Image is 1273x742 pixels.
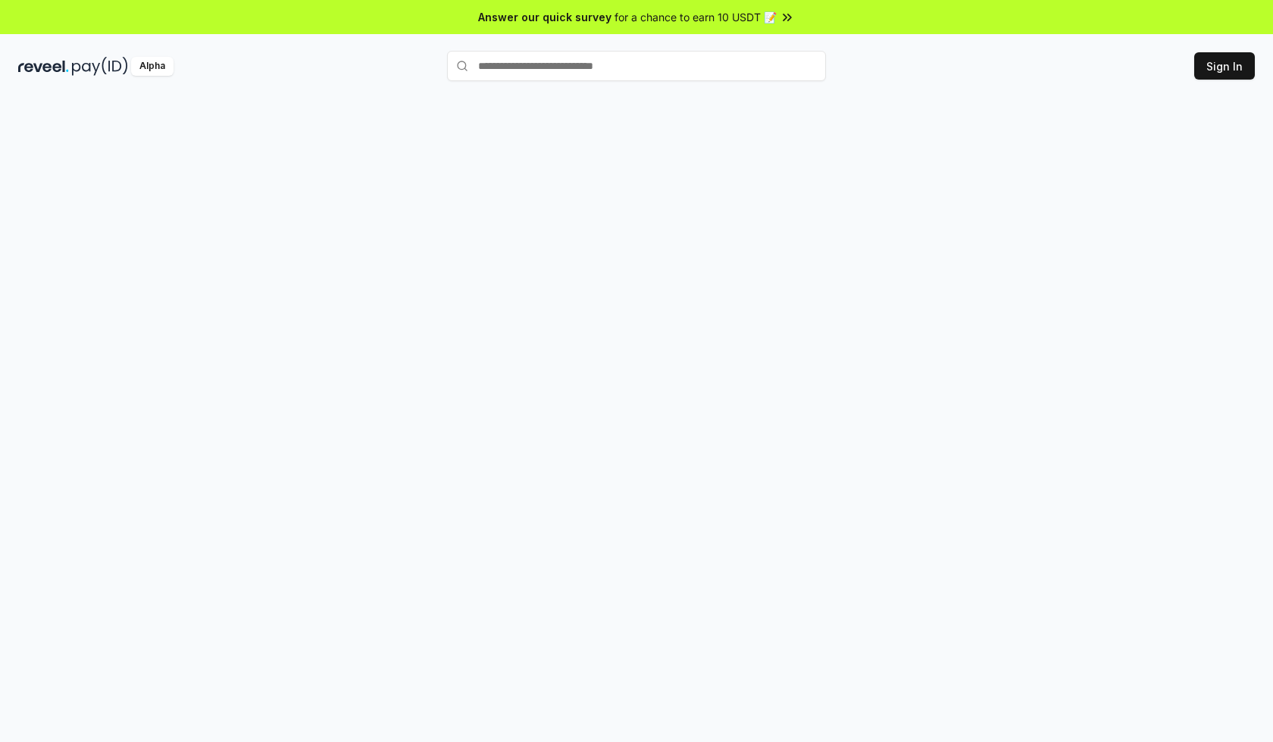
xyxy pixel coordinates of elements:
[131,57,174,76] div: Alpha
[615,9,777,25] span: for a chance to earn 10 USDT 📝
[18,57,69,76] img: reveel_dark
[1194,52,1255,80] button: Sign In
[72,57,128,76] img: pay_id
[478,9,611,25] span: Answer our quick survey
